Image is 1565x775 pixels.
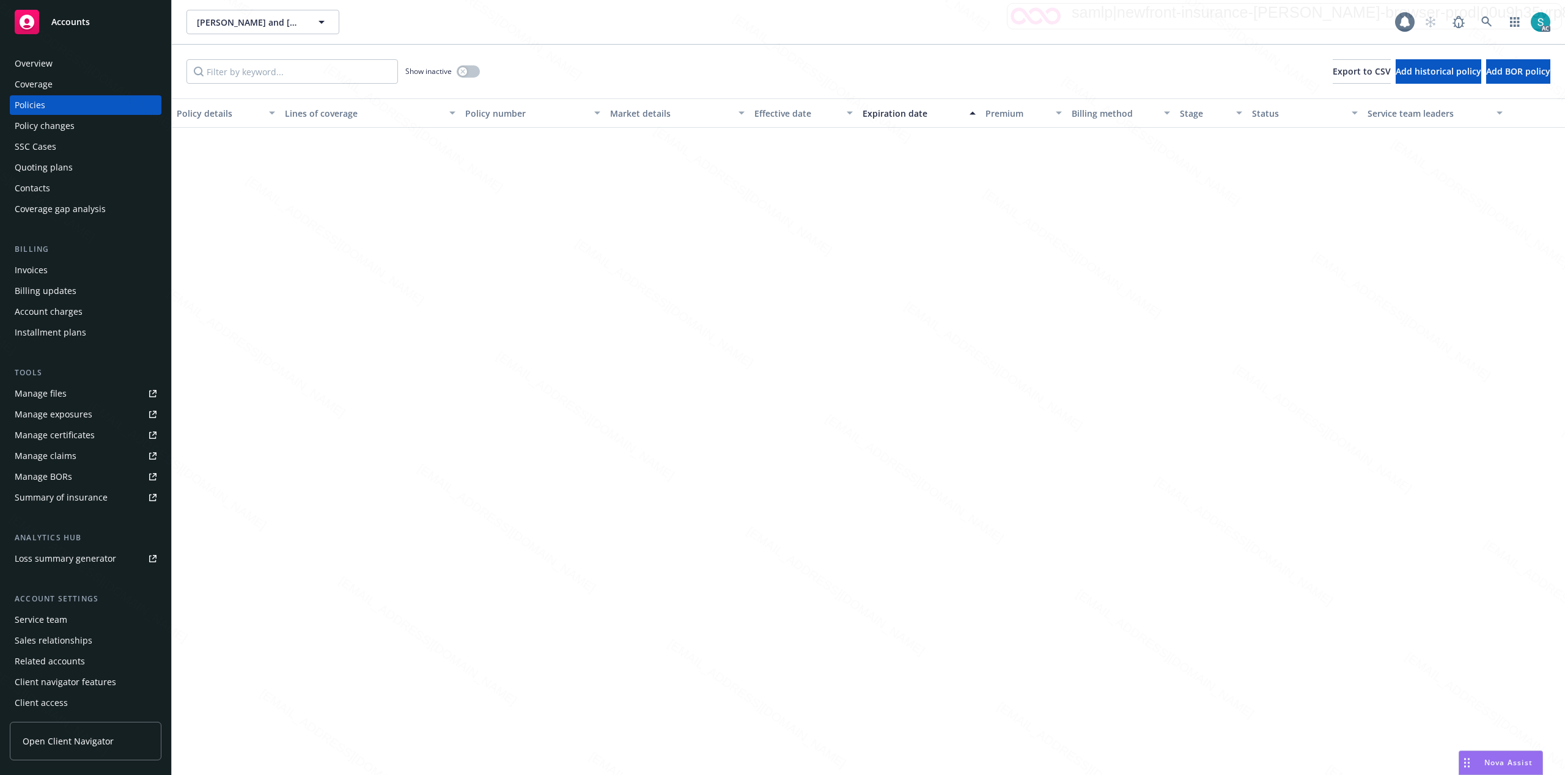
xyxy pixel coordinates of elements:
div: Tools [10,367,161,379]
a: Manage BORs [10,467,161,487]
div: Account charges [15,302,83,321]
button: Policy details [172,98,280,128]
button: Lines of coverage [280,98,460,128]
span: Export to CSV [1333,65,1391,77]
a: Quoting plans [10,158,161,177]
div: Contacts [15,178,50,198]
button: Effective date [749,98,858,128]
div: Billing [10,243,161,255]
a: Billing updates [10,281,161,301]
div: Drag to move [1459,751,1475,774]
div: Sales relationships [15,631,92,650]
div: Manage certificates [15,425,95,445]
div: Policy number [465,107,586,120]
div: Coverage gap analysis [15,199,106,219]
a: Overview [10,54,161,73]
button: Billing method [1067,98,1175,128]
button: Add historical policy [1396,59,1481,84]
div: Loss summary generator [15,549,116,568]
a: Installment plans [10,323,161,342]
a: Coverage gap analysis [10,199,161,219]
span: Add historical policy [1396,65,1481,77]
span: Open Client Navigator [23,735,114,747]
span: Accounts [51,17,90,27]
a: Account charges [10,302,161,321]
a: Start snowing [1418,10,1443,34]
a: Manage claims [10,446,161,466]
div: Analytics hub [10,532,161,544]
div: Client access [15,693,68,713]
div: Summary of insurance [15,488,108,507]
div: Overview [15,54,53,73]
a: Manage files [10,384,161,403]
a: Summary of insurance [10,488,161,507]
div: Effective date [754,107,839,120]
a: Client navigator features [10,672,161,692]
button: Expiration date [858,98,981,128]
div: Quoting plans [15,158,73,177]
div: Manage files [15,384,67,403]
a: Invoices [10,260,161,280]
a: Manage certificates [10,425,161,445]
div: Service team leaders [1368,107,1489,120]
div: Billing updates [15,281,76,301]
a: Manage exposures [10,405,161,424]
div: Client navigator features [15,672,116,692]
a: Service team [10,610,161,630]
div: Premium [985,107,1049,120]
div: Manage claims [15,446,76,466]
a: Coverage [10,75,161,94]
div: Account settings [10,593,161,605]
a: Contacts [10,178,161,198]
span: [PERSON_NAME] and [US_STATE][PERSON_NAME] (PL) [197,16,303,29]
a: Policies [10,95,161,115]
div: SSC Cases [15,137,56,156]
div: Stage [1180,107,1229,120]
div: Service team [15,610,67,630]
div: Policies [15,95,45,115]
a: Loss summary generator [10,549,161,568]
a: Accounts [10,5,161,39]
a: Search [1475,10,1499,34]
div: Policy details [177,107,262,120]
a: Report a Bug [1446,10,1471,34]
div: Related accounts [15,652,85,671]
button: [PERSON_NAME] and [US_STATE][PERSON_NAME] (PL) [186,10,339,34]
div: Lines of coverage [285,107,442,120]
div: Coverage [15,75,53,94]
div: Manage exposures [15,405,92,424]
img: photo [1531,12,1550,32]
input: Filter by keyword... [186,59,398,84]
div: Manage BORs [15,467,72,487]
span: Add BOR policy [1486,65,1550,77]
button: Add BOR policy [1486,59,1550,84]
button: Stage [1175,98,1247,128]
button: Policy number [460,98,605,128]
div: Billing method [1072,107,1157,120]
div: Invoices [15,260,48,280]
a: Client access [10,693,161,713]
a: Related accounts [10,652,161,671]
div: Installment plans [15,323,86,342]
button: Nova Assist [1459,751,1543,775]
div: Policy changes [15,116,75,136]
button: Status [1247,98,1363,128]
button: Service team leaders [1363,98,1507,128]
button: Premium [981,98,1067,128]
a: SSC Cases [10,137,161,156]
div: Status [1252,107,1344,120]
span: Show inactive [405,66,452,76]
span: Nova Assist [1484,757,1533,768]
a: Sales relationships [10,631,161,650]
div: Market details [610,107,731,120]
a: Policy changes [10,116,161,136]
button: Export to CSV [1333,59,1391,84]
div: Expiration date [863,107,962,120]
a: Switch app [1503,10,1527,34]
button: Market details [605,98,749,128]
